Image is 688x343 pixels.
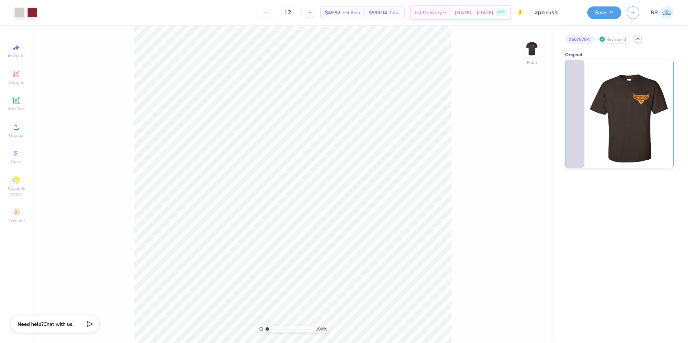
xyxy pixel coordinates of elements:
[455,9,493,16] span: [DATE] - [DATE]
[343,9,360,16] span: Per Item
[43,321,73,328] span: Chat with us.
[325,9,340,16] span: $49.92
[9,132,23,138] span: Upload
[8,106,25,112] span: Add Text
[4,185,29,197] span: Clipart & logos
[274,6,302,19] input: – –
[660,6,674,20] img: Rigil Kent Ricardo
[8,218,25,223] span: Decorate
[651,9,658,17] span: RR
[587,6,621,19] button: Save
[316,326,327,332] span: 100 %
[527,59,537,66] div: Front
[651,6,674,20] a: RR
[529,5,582,20] input: Untitled Design
[8,53,25,59] span: Image AI
[565,35,594,44] div: # 507678A
[389,9,400,16] span: Total
[525,42,539,56] img: Front
[584,60,673,168] img: Original
[498,10,505,15] span: FREE
[369,9,387,16] span: $599.04
[597,35,630,44] div: Revision 1
[415,9,442,16] span: Est. Delivery
[11,159,22,165] span: Greek
[565,52,674,59] div: Original
[8,79,24,85] span: Designs
[18,321,43,328] strong: Need help?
